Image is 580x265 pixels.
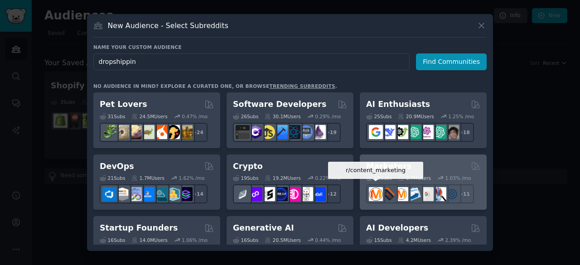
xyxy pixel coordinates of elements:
div: 0.47 % /mo [182,113,208,120]
div: 1.62 % /mo [179,175,205,181]
div: + 14 [188,184,208,203]
h2: AI Developers [366,222,428,234]
img: DevOpsLinks [140,187,155,201]
h2: Crypto [233,161,263,172]
img: OpenAIDev [420,125,434,139]
img: software [236,125,250,139]
img: iOSProgramming [274,125,288,139]
img: ballpython [115,125,129,139]
img: aws_cdk [166,187,180,201]
div: 0.22 % /mo [315,175,341,181]
img: DeepSeek [382,125,396,139]
img: ethstaker [261,187,275,201]
h2: DevOps [100,161,134,172]
img: leopardgeckos [128,125,142,139]
div: 18 Sub s [366,175,391,181]
h2: Generative AI [233,222,294,234]
div: 31 Sub s [100,113,125,120]
h2: Marketers [366,161,411,172]
div: + 11 [455,184,474,203]
img: chatgpt_prompts_ [432,125,446,139]
img: defiblockchain [286,187,300,201]
img: Docker_DevOps [128,187,142,201]
button: Find Communities [416,53,487,70]
img: herpetology [102,125,116,139]
img: AskComputerScience [299,125,313,139]
img: AskMarketing [394,187,408,201]
img: googleads [420,187,434,201]
div: 0.29 % /mo [315,113,341,120]
h2: Software Developers [233,99,326,110]
div: 1.03 % /mo [445,175,471,181]
div: 25 Sub s [366,113,391,120]
div: 14.0M Users [131,237,167,243]
div: 19.2M Users [265,175,300,181]
img: GoogleGeminiAI [369,125,383,139]
img: turtle [140,125,155,139]
div: + 24 [188,123,208,142]
img: web3 [274,187,288,201]
div: + 12 [322,184,341,203]
img: chatgpt_promptDesign [407,125,421,139]
div: 16 Sub s [233,237,258,243]
img: elixir [312,125,326,139]
img: dogbreed [179,125,193,139]
h3: Name your custom audience [93,44,487,50]
input: Pick a short name, like "Digital Marketers" or "Movie-Goers" [93,53,410,70]
img: MarketingResearch [432,187,446,201]
div: 0.44 % /mo [315,237,341,243]
img: ethfinance [236,187,250,201]
img: learnjavascript [261,125,275,139]
div: 16 Sub s [100,237,125,243]
img: OnlineMarketing [445,187,459,201]
div: 19 Sub s [233,175,258,181]
div: + 18 [455,123,474,142]
div: 20.5M Users [265,237,300,243]
div: 26 Sub s [233,113,258,120]
h3: New Audience - Select Subreddits [108,21,228,30]
img: csharp [248,125,262,139]
img: ArtificalIntelligence [445,125,459,139]
div: 21 Sub s [100,175,125,181]
h2: Startup Founders [100,222,178,234]
h2: AI Enthusiasts [366,99,430,110]
div: 1.25 % /mo [448,113,474,120]
img: 0xPolygon [248,187,262,201]
img: content_marketing [369,187,383,201]
div: 30.1M Users [265,113,300,120]
div: 2.39 % /mo [445,237,471,243]
div: 6.7M Users [398,175,431,181]
img: PlatformEngineers [179,187,193,201]
h2: Pet Lovers [100,99,147,110]
div: 1.06 % /mo [182,237,208,243]
div: 1.7M Users [131,175,164,181]
img: Emailmarketing [407,187,421,201]
div: No audience in mind? Explore a curated one, or browse . [93,83,337,89]
img: bigseo [382,187,396,201]
div: 4.2M Users [398,237,431,243]
img: platformengineering [153,187,167,201]
img: defi_ [312,187,326,201]
img: AItoolsCatalog [394,125,408,139]
a: trending subreddits [269,83,335,89]
img: reactnative [286,125,300,139]
div: 20.9M Users [398,113,434,120]
div: + 19 [322,123,341,142]
img: azuredevops [102,187,116,201]
img: CryptoNews [299,187,313,201]
img: AWS_Certified_Experts [115,187,129,201]
img: cockatiel [153,125,167,139]
img: PetAdvice [166,125,180,139]
div: 15 Sub s [366,237,391,243]
div: 24.5M Users [131,113,167,120]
